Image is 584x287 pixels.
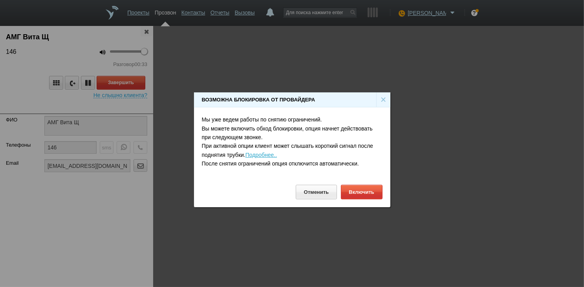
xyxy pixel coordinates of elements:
[376,92,390,107] div: ×
[341,185,383,199] button: Включить
[296,185,337,199] button: Отменить
[245,152,277,158] a: Подробнее..
[202,96,315,104] div: Возможна блокировка от провайдера
[202,115,383,168] p: Мы уже ведем работы по снятию ограничений. Вы можете включить обход блокировки, опция начнет дейс...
